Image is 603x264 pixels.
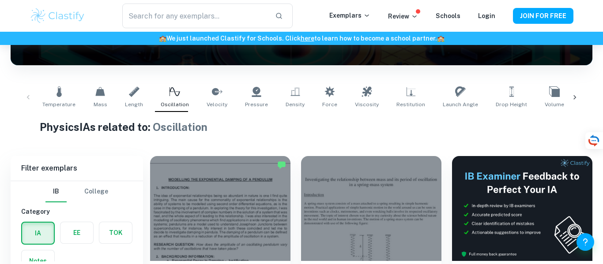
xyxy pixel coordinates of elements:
[329,11,370,20] p: Exemplars
[496,100,527,108] span: Drop Height
[159,35,166,42] span: 🏫
[301,35,314,42] a: here
[11,156,143,181] h6: Filter exemplars
[21,207,132,216] h6: Category
[207,100,227,108] span: Velocity
[436,12,460,19] a: Schools
[45,181,67,202] button: IB
[2,33,601,43] h6: We just launched Clastify for Schools. Click to learn how to become a school partner.
[478,12,495,19] a: Login
[40,119,563,135] h1: Physics IAs related to:
[122,4,268,28] input: Search for any exemplars...
[161,100,189,108] span: Oscillation
[30,7,86,25] img: Clastify logo
[42,100,75,108] span: Temperature
[355,100,379,108] span: Viscosity
[322,100,337,108] span: Force
[286,100,305,108] span: Density
[84,181,108,202] button: College
[45,181,108,202] div: Filter type choice
[396,100,425,108] span: Restitution
[22,223,54,244] button: IA
[94,100,107,108] span: Mass
[125,100,143,108] span: Length
[577,233,594,251] button: Help and Feedback
[513,8,573,24] button: JOIN FOR FREE
[99,222,132,243] button: TOK
[443,100,478,108] span: Launch Angle
[277,160,286,169] img: Marked
[452,156,592,261] img: Thumbnail
[60,222,93,243] button: EE
[245,100,268,108] span: Pressure
[153,121,207,133] span: Oscillation
[545,100,564,108] span: Volume
[437,35,445,42] span: 🏫
[388,11,418,21] p: Review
